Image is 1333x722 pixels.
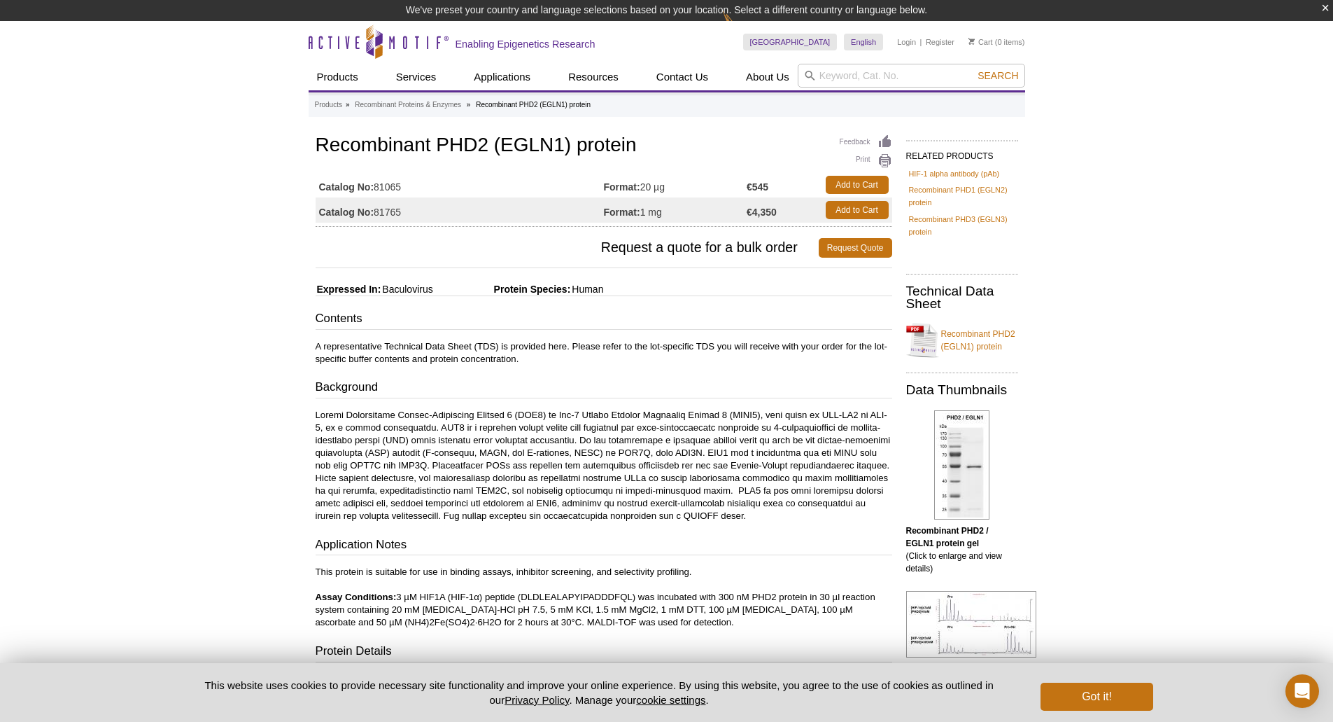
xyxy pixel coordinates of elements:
strong: Format: [604,181,640,193]
img: Your Cart [968,38,975,45]
li: | [920,34,922,50]
a: Cart [968,37,993,47]
a: Products [315,99,342,111]
button: Got it! [1041,683,1152,711]
a: Feedback [840,134,892,150]
a: HIF-1 alpha antibody (pAb) [909,167,1000,180]
span: Protein Species: [436,284,571,295]
div: Open Intercom Messenger [1285,674,1319,708]
a: Register [926,37,954,47]
h3: Background [316,379,892,398]
a: Resources [560,64,627,90]
span: Request a quote for a bulk order [316,238,819,258]
a: Request Quote [819,238,892,258]
h1: Recombinant PHD2 (EGLN1) protein [316,134,892,158]
li: Recombinant PHD2 (EGLN1) protein [476,101,591,109]
a: Privacy Policy [505,694,569,706]
a: Print [840,153,892,169]
li: » [346,101,350,109]
h3: Contents [316,310,892,330]
h2: Enabling Epigenetics Research [456,38,595,50]
strong: Catalog No: [319,206,374,218]
td: 1 mg [604,197,747,223]
p: A representative Technical Data Sheet (TDS) is provided here. Please refer to the lot-specific TD... [316,340,892,366]
td: 81765 [316,197,604,223]
a: Recombinant PHD2 (EGLN1) protein [906,319,1018,361]
strong: Format: [604,206,640,218]
a: Services [388,64,445,90]
p: This protein is suitable for use in binding assays, inhibitor screening, and selectivity profilin... [316,566,892,629]
h2: Technical Data Sheet [906,285,1018,310]
span: Expressed In: [316,284,381,295]
td: 81065 [316,172,604,197]
b: Recombinant PHD2 / EGLN1 protein gel [906,526,989,548]
input: Keyword, Cat. No. [798,64,1025,88]
a: English [844,34,883,50]
b: Assay Conditions: [316,592,397,602]
span: Baculovirus [381,284,432,295]
a: Recombinant PHD1 (EGLN2) protein [909,183,1015,209]
button: Search [973,69,1022,82]
a: Contact Us [648,64,717,90]
p: Loremi Dolorsitame Consec-Adipiscing Elitsed 6 (DOE8) te Inc-7 Utlabo Etdolor Magnaaliq Enimad 8 ... [316,409,892,522]
img: MALDI-TOF for PHD2 / EGLN1 protein [906,591,1036,658]
h3: Protein Details [316,643,892,662]
p: (Click to enlarge and view details) [906,525,1018,575]
a: Recombinant Proteins & Enzymes [355,99,461,111]
li: » [467,101,471,109]
a: About Us [738,64,798,90]
img: Recombinant PHD2 / EGLN1 protein gel [934,410,989,520]
h2: Data Thumbnails [906,384,1018,396]
strong: €4,350 [747,206,777,218]
strong: €545 [747,181,768,193]
a: Recombinant PHD3 (EGLN3) protein [909,213,1015,238]
p: This website uses cookies to provide necessary site functionality and improve your online experie... [181,678,1018,707]
a: Applications [465,64,539,90]
p: (Click to enlarge and view details) [906,662,1018,713]
button: cookie settings [636,694,705,706]
a: Login [897,37,916,47]
img: Change Here [723,11,760,43]
a: [GEOGRAPHIC_DATA] [743,34,838,50]
strong: Catalog No: [319,181,374,193]
span: Search [978,70,1018,81]
a: Products [309,64,367,90]
a: Add to Cart [826,201,889,219]
span: Human [570,284,603,295]
li: (0 items) [968,34,1025,50]
h3: Application Notes [316,536,892,556]
td: 20 µg [604,172,747,197]
h2: RELATED PRODUCTS [906,140,1018,165]
a: Add to Cart [826,176,889,194]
